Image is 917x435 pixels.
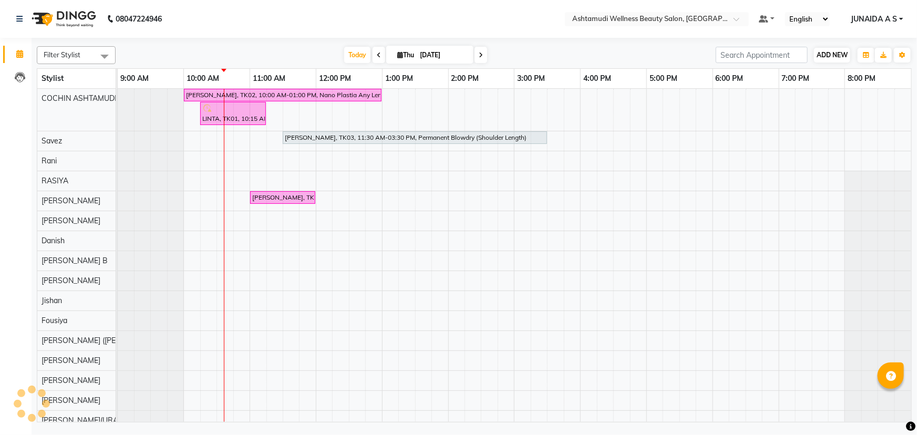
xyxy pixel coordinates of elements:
span: [PERSON_NAME] [42,216,100,225]
a: 9:00 AM [118,71,151,86]
input: Search Appointment [716,47,808,63]
span: [PERSON_NAME] B [42,256,108,265]
div: [PERSON_NAME], TK03, 11:30 AM-03:30 PM, Permanent Blowdry (Shoulder Length) [284,133,546,142]
a: 2:00 PM [449,71,482,86]
div: LINTA, TK01, 10:15 AM-11:15 AM, Normal Hair Cut [201,103,265,123]
b: 08047224946 [116,4,162,34]
span: [PERSON_NAME] [42,376,100,385]
span: Danish [42,236,65,245]
span: [PERSON_NAME] ([PERSON_NAME]) [42,336,166,345]
span: RASIYA [42,176,68,185]
img: logo [27,4,99,34]
span: Filter Stylist [44,50,80,59]
div: [PERSON_NAME], TK02, 10:00 AM-01:00 PM, Nano Plastia Any Length Offer [185,90,380,100]
a: 1:00 PM [383,71,416,86]
a: 7:00 PM [779,71,812,86]
a: 6:00 PM [713,71,746,86]
span: [PERSON_NAME] [42,276,100,285]
span: Today [344,47,370,63]
span: JUNAIDA A S [851,14,897,25]
span: Savez [42,136,62,146]
button: ADD NEW [814,48,850,63]
a: 10:00 AM [184,71,222,86]
div: [PERSON_NAME], TK04, 11:00 AM-12:00 PM, Anti-[MEDICAL_DATA] Treatment With Spa [251,193,314,202]
span: Jishan [42,296,62,305]
span: Thu [395,51,417,59]
a: 8:00 PM [845,71,878,86]
span: Fousiya [42,316,67,325]
span: Stylist [42,74,64,83]
a: 5:00 PM [647,71,680,86]
a: 11:00 AM [250,71,288,86]
span: [PERSON_NAME] [42,396,100,405]
input: 2025-09-04 [417,47,469,63]
a: 4:00 PM [581,71,614,86]
span: Rani [42,156,57,165]
span: ADD NEW [817,51,848,59]
a: 12:00 PM [316,71,354,86]
span: [PERSON_NAME] [42,196,100,205]
span: COCHIN ASHTAMUDI [42,94,117,103]
a: 3:00 PM [514,71,548,86]
span: [PERSON_NAME] [42,356,100,365]
span: [PERSON_NAME](URAJ) [42,416,123,425]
